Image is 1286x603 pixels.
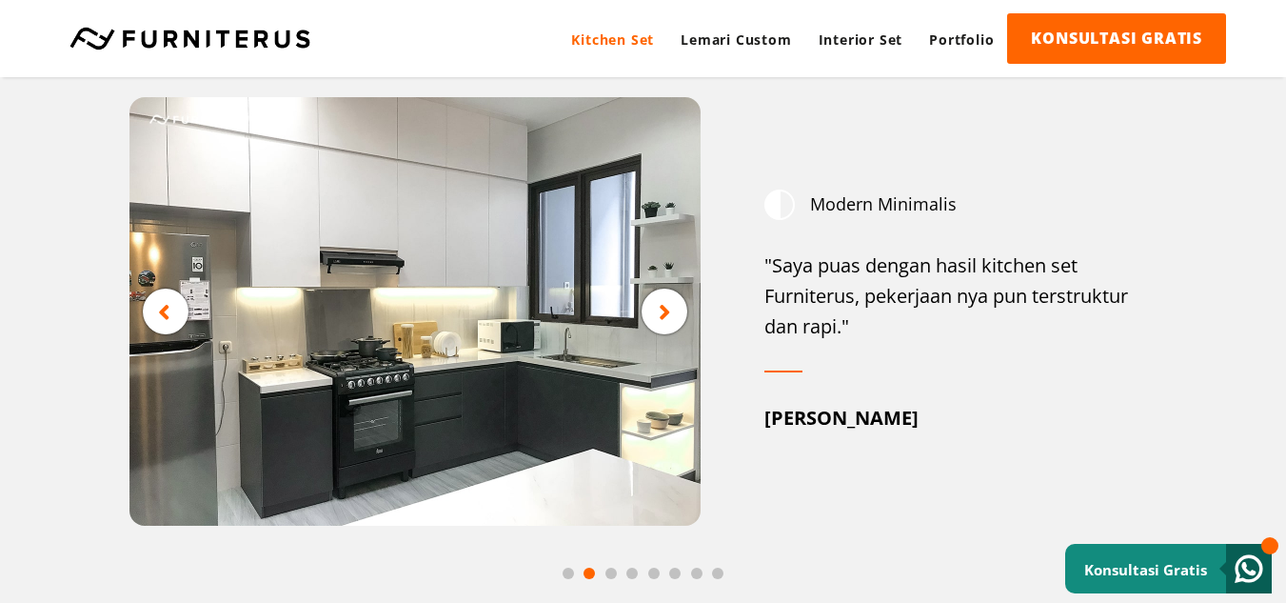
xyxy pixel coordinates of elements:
div: Modern Minimalis [764,190,1157,220]
a: Interior Set [805,13,917,66]
small: Konsultasi Gratis [1084,560,1207,579]
a: Lemari Custom [667,13,804,66]
a: KONSULTASI GRATIS [1007,13,1226,64]
a: Kitchen Set [558,13,667,66]
a: Konsultasi Gratis [1065,544,1272,593]
div: [PERSON_NAME] [764,403,1157,433]
a: Portfolio [916,13,1007,66]
div: "Saya puas dengan hasil kitchen set Furniterus, pekerjaan nya pun terstruktur dan rapi." [764,251,1157,342]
